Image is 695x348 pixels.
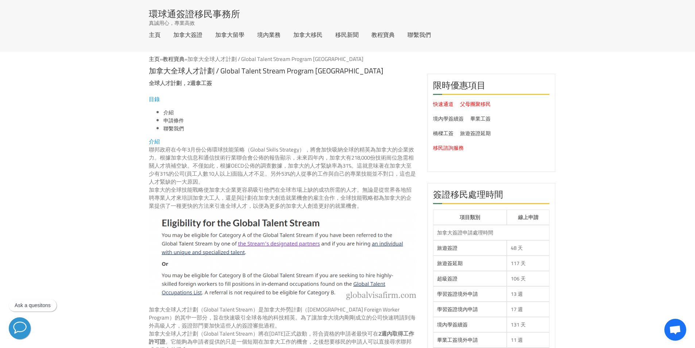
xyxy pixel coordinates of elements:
[188,54,363,64] span: 加拿大全球人才計劃 / Global Talent Stream Program [GEOGRAPHIC_DATA]
[470,114,491,123] a: 畢業工簽
[257,32,281,38] a: 境內業務
[437,320,468,329] a: 境內學簽續簽
[433,114,464,123] a: 境內學簽續簽
[149,78,212,88] strong: 全球人才計劃，2週拿工簽
[507,317,550,332] td: 131 天
[149,186,416,210] p: 加拿大的全球技能戰略使加拿大企業更容易吸引他們在全球市場上缺的成功所需的人才。無論是從世界各地招聘專業人才來培訓加拿大工人，還是與計劃在加拿大創造就業機會的雇主合作，全球技能戰略都為加拿大的企業...
[437,229,546,236] div: 加拿大簽證申請處理時間
[293,32,323,38] a: 加拿大移民
[335,32,359,38] a: 移民新聞
[163,54,363,64] span: »
[149,54,160,64] a: 主页
[173,32,202,38] a: 加拿大簽證
[149,328,414,347] strong: 2週內取得工作許可證
[163,124,184,133] a: 聯繫我們
[507,210,550,225] th: 線上申請
[437,243,457,253] a: 旅遊簽證
[437,274,457,283] a: 超級簽證
[437,289,478,299] a: 學習簽證境外申請
[163,54,185,64] a: 教程寶典
[507,240,550,256] td: 48 天
[371,32,395,38] a: 教程寶典
[149,19,195,27] span: 真誠用心，專業高效
[163,116,184,125] a: 申請條件
[507,256,550,271] td: 117 天
[664,319,686,341] div: 打開聊天
[149,54,363,64] span: »
[507,286,550,302] td: 13 週
[149,9,240,18] a: 環球通簽證移民事務所
[437,259,463,268] a: 旅遊簽延期
[507,302,550,317] td: 17 週
[149,136,160,147] span: 介紹
[149,146,416,186] p: 聯邦政府在今年3月份公佈環球技能策略（Global Skills Strategy），將會加快吸納全球的精英為加拿大的企業效力。根據加拿大信息和通信技術行業聯合會公佈的報告顯示，未來四年內，加拿...
[460,99,491,109] a: 父母團聚移民
[433,189,550,204] h2: 簽證移民處理時間
[507,271,550,286] td: 106 天
[437,335,478,345] a: 畢業工簽境外申請
[433,143,464,153] a: 移民諮詢服務
[15,302,51,309] p: Ask a quesitons
[163,108,174,117] a: 介紹
[408,32,431,38] a: 聯繫我們
[460,129,491,138] a: 旅遊簽證延期
[507,332,550,348] td: 11 週
[433,129,453,138] a: 橋樑工簽
[433,99,453,109] a: 快速通道
[437,305,478,314] a: 學習簽證境內申請
[149,94,160,104] span: 目錄
[433,210,507,225] th: 項目類別
[149,63,416,75] h1: 加拿大全球人才計劃 / Global Talent Stream Program [GEOGRAPHIC_DATA]
[149,306,416,330] p: 加拿大全球人才計劃（Global Talent Stream）是加拿大外勞計劃（[DEMOGRAPHIC_DATA] Foreign Worker Program）的其中一部分，旨在快速吸引全球...
[433,80,550,95] h2: 限時優惠項目
[215,32,244,38] a: 加拿大留學
[149,32,161,38] a: 主頁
